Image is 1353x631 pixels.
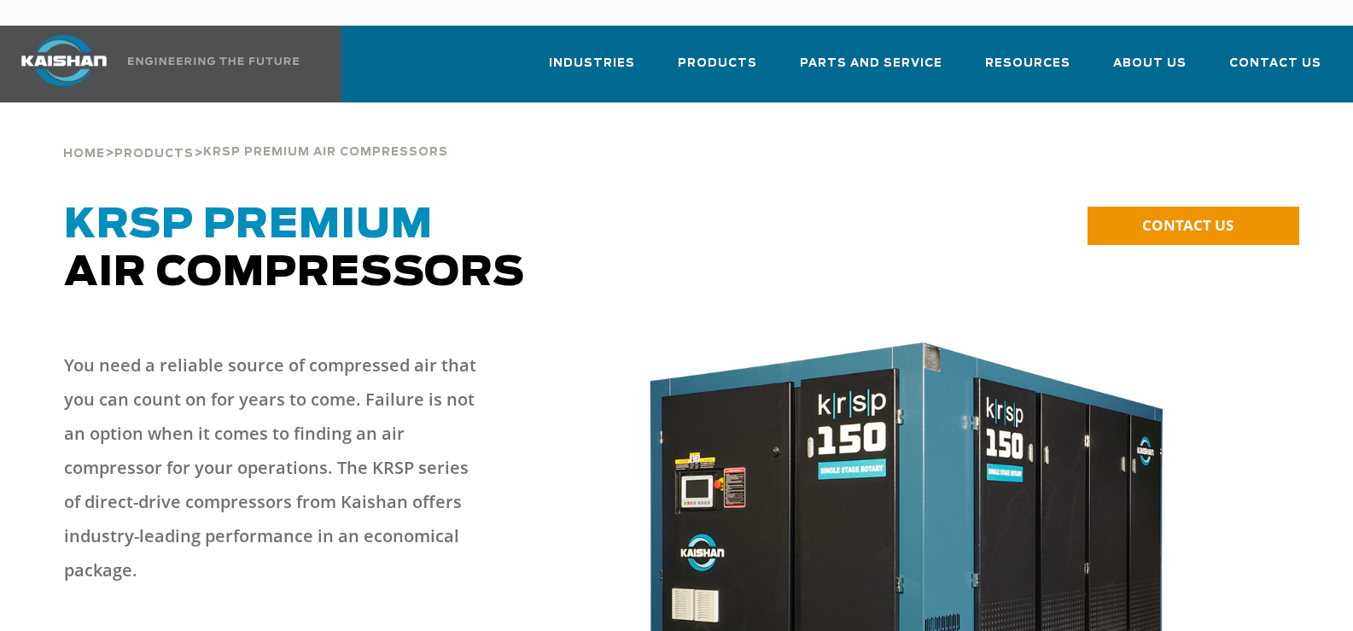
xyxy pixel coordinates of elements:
[1113,54,1187,73] span: About Us
[800,54,942,73] span: Parts and Service
[63,102,448,167] div: > >
[1229,41,1321,99] a: Contact Us
[1113,41,1187,99] a: About Us
[800,41,942,99] a: Parts and Service
[128,57,299,65] img: Engineering the future
[63,145,105,161] a: Home
[114,149,194,160] span: Products
[64,348,483,587] p: You need a reliable source of compressed air that you can count on for years to come. Failure is ...
[114,145,194,161] a: Products
[1229,54,1321,73] span: Contact Us
[203,147,448,158] span: krsp premium air compressors
[1088,207,1299,245] a: CONTACT US
[985,54,1070,73] span: Resources
[549,54,635,73] span: Industries
[64,205,433,246] span: KRSP Premium
[1142,215,1233,235] span: CONTACT US
[64,205,525,294] span: Air Compressors
[678,41,757,99] a: Products
[678,54,757,73] span: Products
[985,41,1070,99] a: Resources
[549,41,635,99] a: Industries
[63,149,105,160] span: Home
